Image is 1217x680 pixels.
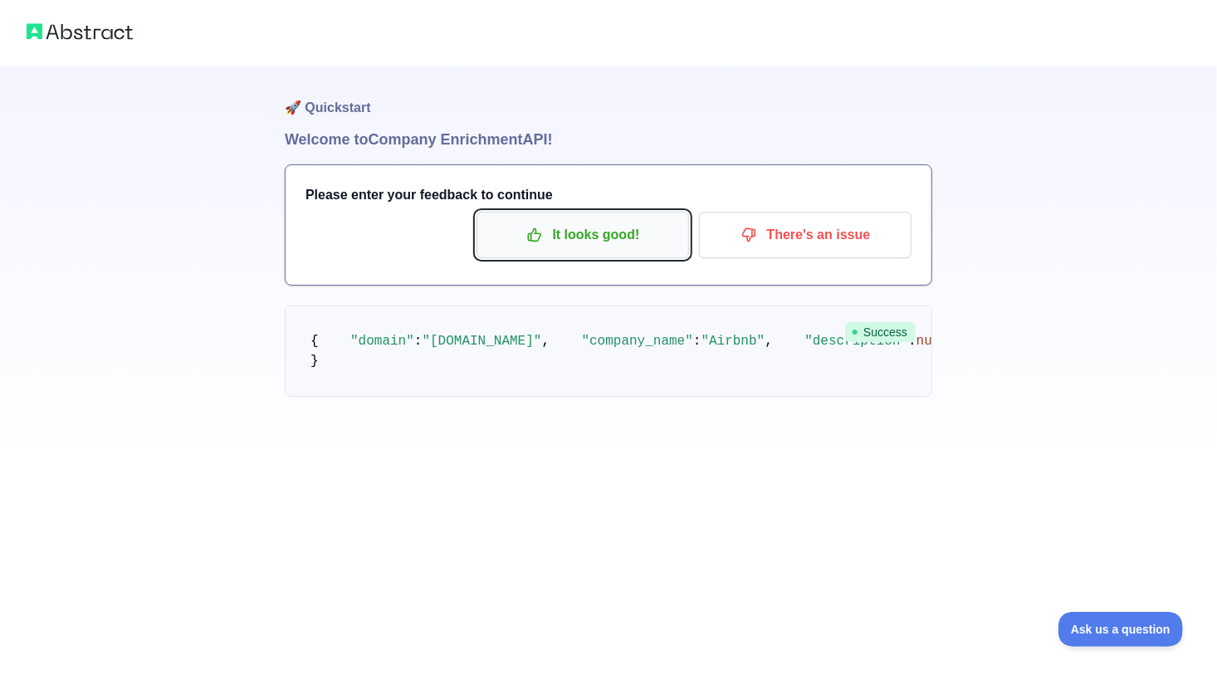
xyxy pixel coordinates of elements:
[804,334,908,349] span: "description"
[916,334,948,349] span: null
[693,334,701,349] span: :
[845,322,916,342] span: Success
[350,334,414,349] span: "domain"
[701,334,765,349] span: "Airbnb"
[541,334,550,349] span: ,
[310,334,319,349] span: {
[581,334,692,349] span: "company_name"
[414,334,423,349] span: :
[305,185,912,205] h3: Please enter your feedback to continue
[27,20,133,43] img: Abstract logo
[1058,612,1184,647] iframe: Toggle Customer Support
[285,65,932,128] h1: 🚀 Quickstart
[711,221,899,249] p: There's an issue
[699,212,912,258] button: There's an issue
[765,334,773,349] span: ,
[422,334,541,349] span: "[DOMAIN_NAME]"
[477,212,689,258] button: It looks good!
[285,128,932,151] h1: Welcome to Company Enrichment API!
[489,221,677,249] p: It looks good!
